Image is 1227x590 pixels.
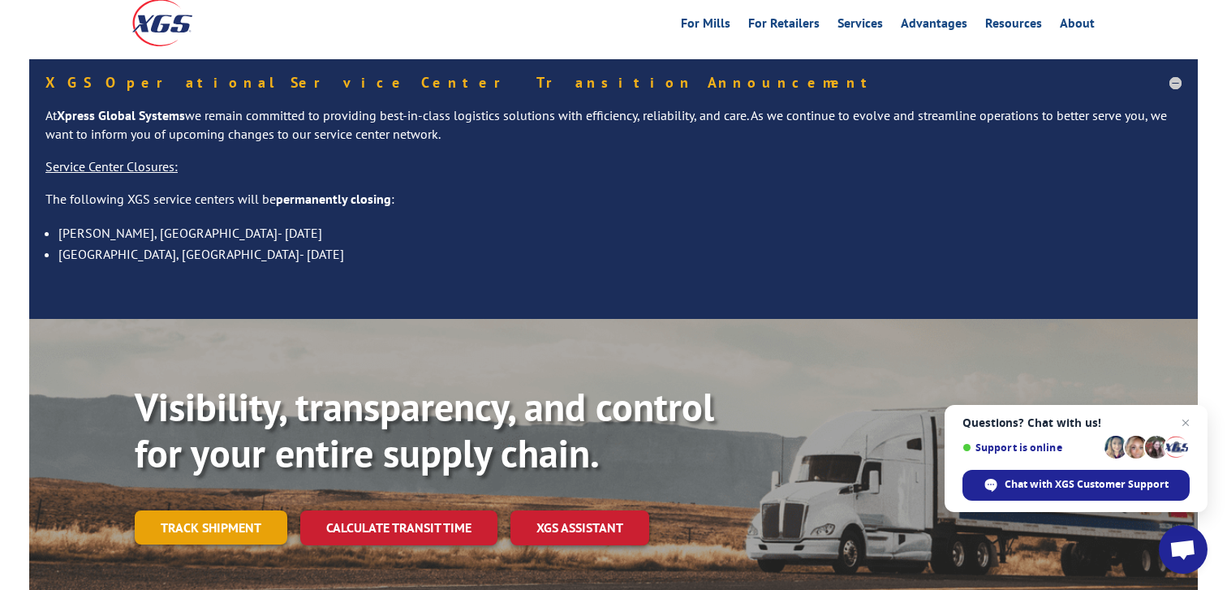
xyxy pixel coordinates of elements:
a: XGS ASSISTANT [510,510,649,545]
h5: XGS Operational Service Center Transition Announcement [45,75,1182,90]
u: Service Center Closures: [45,158,178,174]
a: For Mills [681,17,730,35]
a: Services [837,17,883,35]
a: Calculate transit time [300,510,497,545]
span: Chat with XGS Customer Support [1005,477,1169,492]
strong: permanently closing [276,191,391,207]
a: Resources [985,17,1042,35]
a: For Retailers [748,17,820,35]
span: Questions? Chat with us! [962,416,1190,429]
p: The following XGS service centers will be : [45,190,1182,222]
a: Track shipment [135,510,287,545]
a: Advantages [901,17,967,35]
a: About [1060,17,1095,35]
p: At we remain committed to providing best-in-class logistics solutions with efficiency, reliabilit... [45,106,1182,158]
span: Support is online [962,441,1099,454]
li: [PERSON_NAME], [GEOGRAPHIC_DATA]- [DATE] [58,222,1182,243]
b: Visibility, transparency, and control for your entire supply chain. [135,381,714,479]
li: [GEOGRAPHIC_DATA], [GEOGRAPHIC_DATA]- [DATE] [58,243,1182,265]
span: Chat with XGS Customer Support [962,470,1190,501]
a: Open chat [1159,525,1208,574]
strong: Xpress Global Systems [57,107,185,123]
